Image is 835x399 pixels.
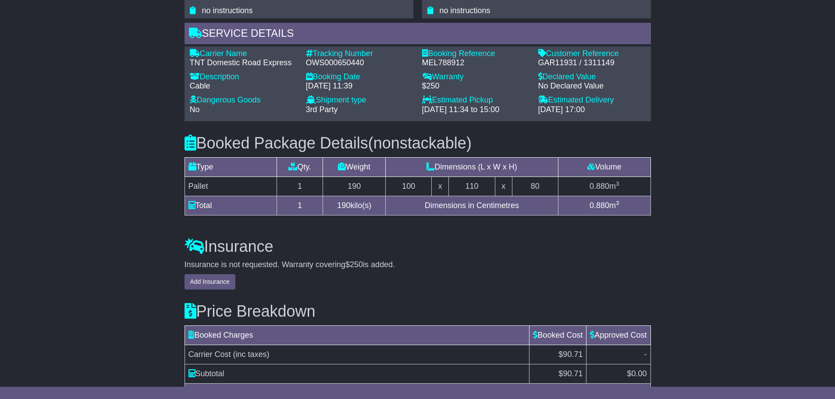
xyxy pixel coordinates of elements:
[190,95,297,105] div: Dangerous Goods
[644,350,647,359] span: -
[386,196,558,215] td: Dimensions in Centimetres
[185,23,651,46] div: Service Details
[512,177,558,196] td: 80
[277,177,323,196] td: 1
[185,325,529,345] td: Booked Charges
[323,196,386,215] td: kilo(s)
[558,350,583,359] span: $90.71
[190,72,297,82] div: Description
[185,238,651,255] h3: Insurance
[185,364,529,383] td: Subtotal
[323,157,386,177] td: Weight
[190,81,297,91] div: Cable
[422,49,529,59] div: Booking Reference
[616,180,619,187] sup: 3
[386,177,432,196] td: 100
[590,201,609,210] span: 0.880
[185,177,277,196] td: Pallet
[386,157,558,177] td: Dimensions (L x W x H)
[185,196,277,215] td: Total
[432,177,449,196] td: x
[306,81,413,91] div: [DATE] 11:39
[306,95,413,105] div: Shipment type
[306,49,413,59] div: Tracking Number
[590,182,609,191] span: 0.880
[422,105,529,115] div: [DATE] 11:34 to 15:00
[616,200,619,206] sup: 3
[422,95,529,105] div: Estimated Pickup
[422,58,529,68] div: MEL788912
[337,201,350,210] span: 190
[306,58,413,68] div: OWS000650440
[345,260,363,269] span: $250
[440,6,490,15] span: no instructions
[190,58,297,68] div: TNT Domestic Road Express
[538,58,646,68] div: GAR11931 / 1311149
[185,157,277,177] td: Type
[538,72,646,82] div: Declared Value
[277,196,323,215] td: 1
[422,72,529,82] div: Warranty
[185,260,651,270] div: Insurance is not requested. Warranty covering is added.
[306,72,413,82] div: Booking Date
[422,81,529,91] div: $250
[185,134,651,152] h3: Booked Package Details
[190,105,200,114] span: No
[586,325,650,345] td: Approved Cost
[233,350,270,359] span: (inc taxes)
[190,49,297,59] div: Carrier Name
[449,177,495,196] td: 110
[558,157,650,177] td: Volume
[185,303,651,320] h3: Price Breakdown
[306,105,338,114] span: 3rd Party
[538,49,646,59] div: Customer Reference
[586,364,650,383] td: $
[558,196,650,215] td: m
[188,350,231,359] span: Carrier Cost
[202,6,253,15] span: no instructions
[538,105,646,115] div: [DATE] 17:00
[631,369,647,378] span: 0.00
[529,325,586,345] td: Booked Cost
[538,81,646,91] div: No Declared Value
[538,95,646,105] div: Estimated Delivery
[563,369,583,378] span: 90.71
[558,177,650,196] td: m
[277,157,323,177] td: Qty.
[529,364,586,383] td: $
[368,134,472,152] span: (nonstackable)
[185,274,235,290] button: Add Insurance
[323,177,386,196] td: 190
[495,177,512,196] td: x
